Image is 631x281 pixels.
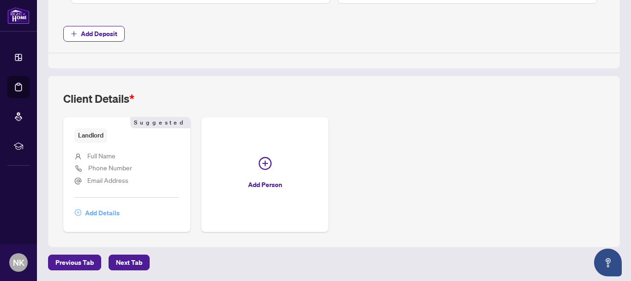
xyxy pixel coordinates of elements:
button: Add Deposit [63,26,125,42]
span: Landlord [74,128,107,143]
button: Previous Tab [48,255,101,270]
h2: Client Details [63,91,134,106]
span: plus-circle [259,157,272,170]
img: logo [7,7,30,24]
span: Add Details [85,206,120,220]
span: plus-circle [75,209,81,216]
span: NK [13,256,24,269]
button: Open asap [594,249,622,276]
span: Suggested [130,117,190,128]
span: Email Address [87,176,128,184]
span: Next Tab [116,255,142,270]
span: Phone Number [88,163,132,172]
span: Full Name [87,151,115,160]
button: Add Details [74,205,120,221]
span: Add Deposit [81,26,117,41]
button: Next Tab [109,255,150,270]
span: plus [71,31,77,37]
span: Previous Tab [55,255,94,270]
button: Add Person [201,117,328,231]
span: Add Person [248,177,282,192]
